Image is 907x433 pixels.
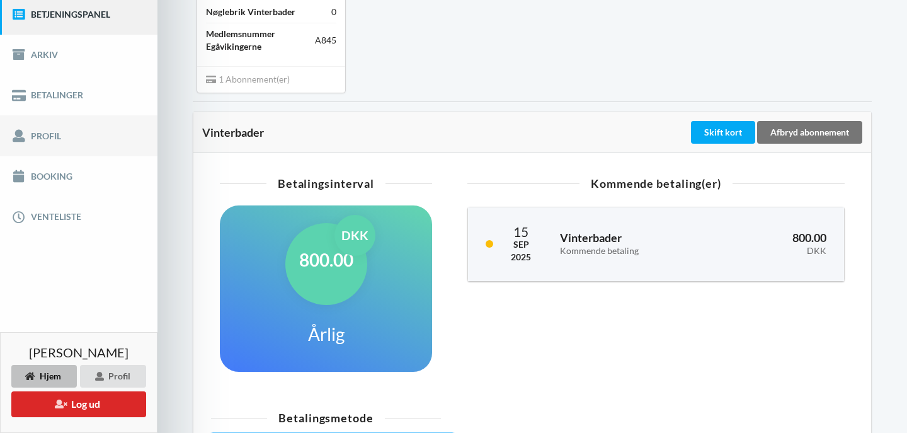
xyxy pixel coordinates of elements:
[724,231,826,256] h3: 800.00
[724,246,826,257] div: DKK
[560,246,707,257] div: Kommende betaling
[315,34,336,47] div: A845
[511,238,531,251] div: Sep
[11,391,146,417] button: Log ud
[757,121,862,144] div: Afbryd abonnement
[202,126,688,139] div: Vinterbader
[206,28,315,53] div: Medlemsnummer Egåvikingerne
[560,231,707,256] h3: Vinterbader
[11,365,77,388] div: Hjem
[80,365,146,388] div: Profil
[299,248,353,271] h1: 800.00
[331,6,336,18] div: 0
[206,6,295,18] div: Nøglebrik Vinterbader
[511,251,531,263] div: 2025
[467,178,845,189] div: Kommende betaling(er)
[334,215,375,256] div: DKK
[308,323,345,345] h1: Årlig
[511,225,531,238] div: 15
[691,121,755,144] div: Skift kort
[206,74,290,84] span: 1 Abonnement(er)
[211,412,441,424] div: Betalingsmetode
[29,346,128,359] span: [PERSON_NAME]
[220,178,432,189] div: Betalingsinterval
